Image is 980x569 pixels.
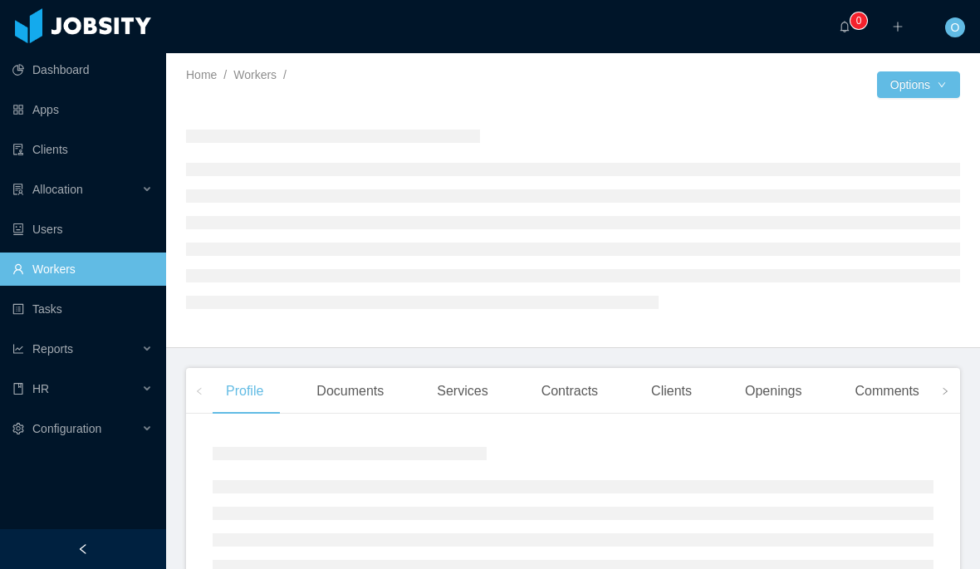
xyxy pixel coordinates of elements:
[528,368,611,414] div: Contracts
[32,422,101,435] span: Configuration
[12,383,24,395] i: icon: book
[32,382,49,395] span: HR
[850,12,867,29] sup: 0
[223,68,227,81] span: /
[12,292,153,326] a: icon: profileTasks
[951,17,960,37] span: O
[12,133,153,166] a: icon: auditClients
[877,71,960,98] button: Optionsicon: down
[732,368,816,414] div: Openings
[941,387,949,395] i: icon: right
[186,68,217,81] a: Home
[12,53,153,86] a: icon: pie-chartDashboard
[283,68,287,81] span: /
[213,368,277,414] div: Profile
[12,213,153,246] a: icon: robotUsers
[12,184,24,195] i: icon: solution
[195,387,203,395] i: icon: left
[12,423,24,434] i: icon: setting
[638,368,705,414] div: Clients
[12,93,153,126] a: icon: appstoreApps
[12,343,24,355] i: icon: line-chart
[32,342,73,356] span: Reports
[842,368,933,414] div: Comments
[892,21,904,32] i: icon: plus
[32,183,83,196] span: Allocation
[839,21,850,32] i: icon: bell
[424,368,501,414] div: Services
[233,68,277,81] a: Workers
[12,253,153,286] a: icon: userWorkers
[303,368,397,414] div: Documents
